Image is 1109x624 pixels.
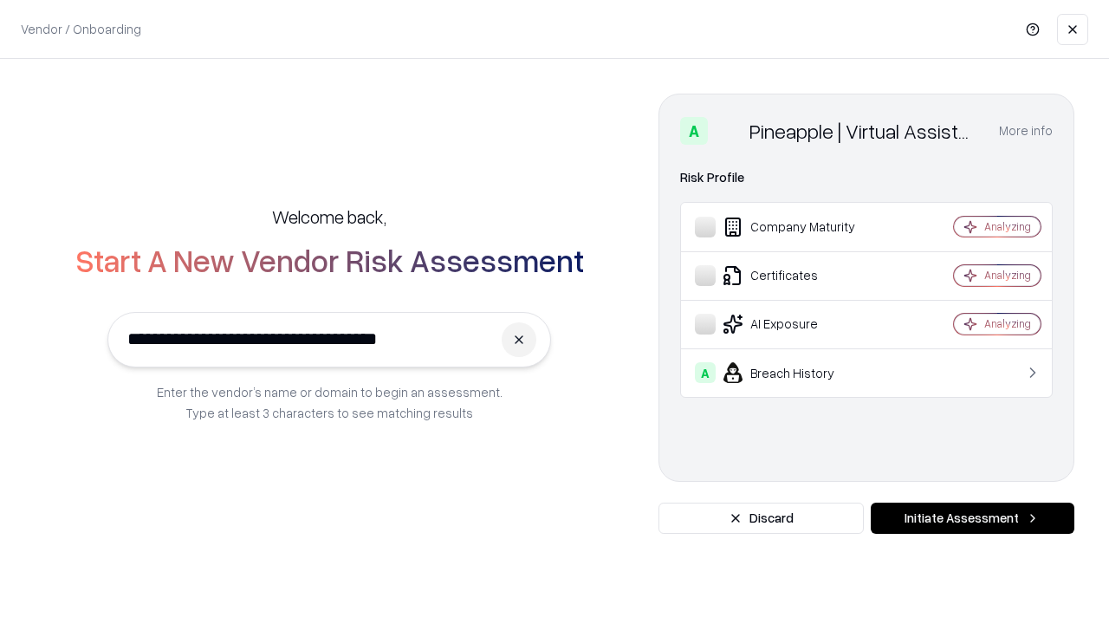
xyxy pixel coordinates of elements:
[75,243,584,277] h2: Start A New Vendor Risk Assessment
[695,362,902,383] div: Breach History
[680,167,1053,188] div: Risk Profile
[157,381,503,423] p: Enter the vendor’s name or domain to begin an assessment. Type at least 3 characters to see match...
[999,115,1053,146] button: More info
[715,117,743,145] img: Pineapple | Virtual Assistant Agency
[658,503,864,534] button: Discard
[680,117,708,145] div: A
[695,362,716,383] div: A
[984,219,1031,234] div: Analyzing
[749,117,978,145] div: Pineapple | Virtual Assistant Agency
[272,205,386,229] h5: Welcome back,
[984,268,1031,283] div: Analyzing
[21,20,141,38] p: Vendor / Onboarding
[871,503,1074,534] button: Initiate Assessment
[695,265,902,286] div: Certificates
[695,314,902,335] div: AI Exposure
[984,316,1031,331] div: Analyzing
[695,217,902,237] div: Company Maturity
